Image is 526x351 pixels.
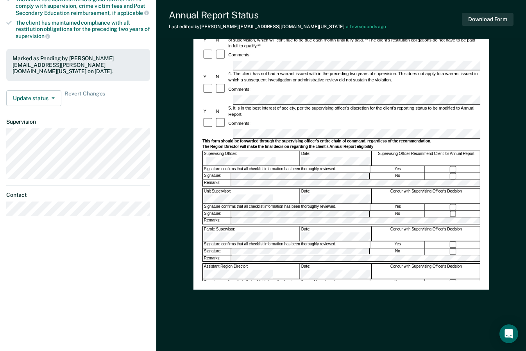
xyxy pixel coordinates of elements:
[370,204,425,210] div: Yes
[372,226,480,241] div: Concur with Supervising Officer's Decision
[215,108,227,114] div: N
[169,24,386,29] div: Last edited by [PERSON_NAME][EMAIL_ADDRESS][DOMAIN_NAME][US_STATE]
[499,324,518,343] div: Open Intercom Messenger
[203,151,300,166] div: Supervising Officer:
[227,105,480,117] div: 5. It is in the best interest of society, per the supervising officer's discretion for the client...
[370,241,425,248] div: Yes
[370,248,425,255] div: No
[203,248,231,255] div: Signature:
[16,20,150,40] div: The client has maintained compliance with all restitution obligations for the preceding two years of
[6,119,150,125] dt: Supervision
[203,264,300,279] div: Assistant Region Director:
[203,226,300,241] div: Parole Supervisor:
[227,31,480,49] div: 3. The client has maintained compliance with all restitution obligations in accordance to PD/POP-...
[169,9,386,21] div: Annual Report Status
[372,264,480,279] div: Concur with Supervising Officer's Decision
[370,211,425,217] div: No
[203,173,231,179] div: Signature:
[203,180,231,186] div: Remarks:
[13,55,144,75] div: Marked as Pending by [PERSON_NAME][EMAIL_ADDRESS][PERSON_NAME][DOMAIN_NAME][US_STATE] on [DATE].
[300,151,372,166] div: Date:
[6,90,61,106] button: Update status
[16,33,50,39] span: supervision
[203,218,231,224] div: Remarks:
[346,24,386,29] span: a few seconds ago
[6,192,150,198] dt: Contact
[370,173,425,179] div: No
[202,108,215,114] div: Y
[300,226,372,241] div: Date:
[203,241,370,248] div: Signature confirms that all checklist information has been thoroughly reviewed.
[227,86,251,92] div: Comments:
[202,145,480,150] div: The Region Director will make the final decision regarding the client's Annual Report eligibility
[203,189,300,203] div: Unit Supervisor:
[202,139,480,144] div: This form should be forwarded through the supervising officer's entire chain of command, regardle...
[370,166,425,173] div: Yes
[203,204,370,210] div: Signature confirms that all checklist information has been thoroughly reviewed.
[300,264,372,279] div: Date:
[370,279,425,286] div: Yes
[227,120,251,126] div: Comments:
[64,90,105,106] span: Revert Changes
[203,166,370,173] div: Signature confirms that all checklist information has been thoroughly reviewed.
[203,211,231,217] div: Signature:
[203,255,231,261] div: Remarks:
[372,189,480,203] div: Concur with Supervising Officer's Decision
[202,37,215,43] div: Y
[462,13,513,26] button: Download Form
[300,189,372,203] div: Date:
[203,279,370,286] div: Signature confirms that all checklist information has been thoroughly reviewed.
[202,74,215,80] div: Y
[227,71,480,83] div: 4. The client has not had a warrant issued with in the preceding two years of supervision. This d...
[215,74,227,80] div: N
[117,10,149,16] span: applicable
[372,151,480,166] div: Supervising Officer Recommend Client for Annual Report
[227,52,251,58] div: Comments:
[215,37,227,43] div: N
